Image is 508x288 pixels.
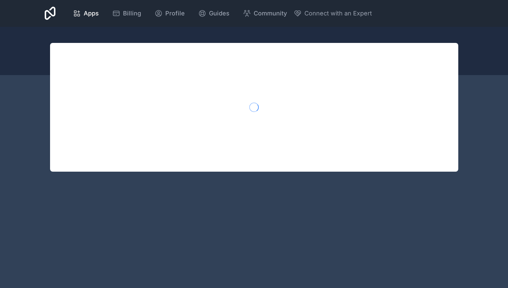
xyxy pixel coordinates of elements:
span: Billing [123,9,141,18]
span: Community [254,9,287,18]
span: Profile [165,9,185,18]
a: Apps [68,6,104,21]
span: Apps [84,9,99,18]
span: Guides [209,9,229,18]
span: Connect with an Expert [304,9,372,18]
a: Guides [193,6,235,21]
button: Connect with an Expert [294,9,372,18]
a: Community [238,6,292,21]
a: Profile [149,6,190,21]
a: Billing [107,6,146,21]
